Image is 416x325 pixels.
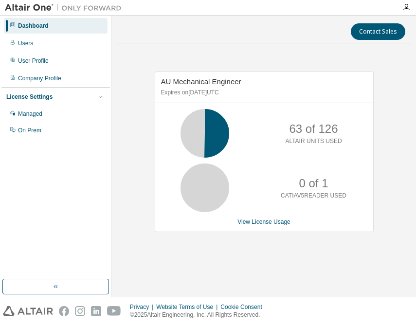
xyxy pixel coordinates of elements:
div: Users [18,39,33,47]
div: On Prem [18,126,41,134]
div: Website Terms of Use [156,303,220,311]
div: Company Profile [18,74,61,82]
div: Managed [18,110,42,118]
p: ALTAIR UNITS USED [285,137,342,145]
div: Privacy [130,303,156,311]
a: View License Usage [237,218,290,225]
span: AU Mechanical Engineer [161,77,241,86]
img: altair_logo.svg [3,306,53,316]
div: License Settings [6,93,53,101]
button: Contact Sales [351,23,405,40]
img: Altair One [5,3,127,13]
img: linkedin.svg [91,306,101,316]
p: CATIAV5READER USED [281,192,346,200]
div: User Profile [18,57,49,65]
img: facebook.svg [59,306,69,316]
img: youtube.svg [107,306,121,316]
p: 0 of 1 [299,175,328,192]
p: 63 of 126 [289,121,338,137]
img: instagram.svg [75,306,85,316]
div: Cookie Consent [220,303,268,311]
p: © 2025 Altair Engineering, Inc. All Rights Reserved. [130,311,268,319]
div: Dashboard [18,22,49,30]
p: Expires on [DATE] UTC [161,89,365,97]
